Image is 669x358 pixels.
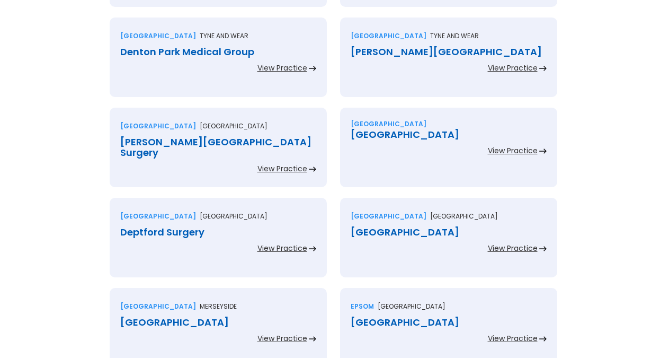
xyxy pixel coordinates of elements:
[340,108,557,198] a: [GEOGRAPHIC_DATA][GEOGRAPHIC_DATA]View Practice
[351,211,426,222] div: [GEOGRAPHIC_DATA]
[257,243,307,254] div: View Practice
[351,317,547,328] div: [GEOGRAPHIC_DATA]
[110,198,327,288] a: [GEOGRAPHIC_DATA][GEOGRAPHIC_DATA]Deptford SurgeryView Practice
[351,227,547,238] div: [GEOGRAPHIC_DATA]
[120,137,316,158] div: [PERSON_NAME][GEOGRAPHIC_DATA] Surgery
[120,211,196,222] div: [GEOGRAPHIC_DATA]
[351,31,426,41] div: [GEOGRAPHIC_DATA]
[257,333,307,344] div: View Practice
[378,301,445,312] p: [GEOGRAPHIC_DATA]
[200,121,267,132] p: [GEOGRAPHIC_DATA]
[351,47,547,57] div: [PERSON_NAME][GEOGRAPHIC_DATA]
[110,108,327,198] a: [GEOGRAPHIC_DATA][GEOGRAPHIC_DATA][PERSON_NAME][GEOGRAPHIC_DATA] SurgeryView Practice
[200,211,267,222] p: [GEOGRAPHIC_DATA]
[351,301,374,312] div: Epsom
[257,63,307,73] div: View Practice
[120,317,316,328] div: [GEOGRAPHIC_DATA]
[430,211,498,222] p: [GEOGRAPHIC_DATA]
[120,227,316,238] div: Deptford Surgery
[488,63,538,73] div: View Practice
[351,129,547,140] div: [GEOGRAPHIC_DATA]
[488,333,538,344] div: View Practice
[488,145,538,156] div: View Practice
[120,301,196,312] div: [GEOGRAPHIC_DATA]
[120,31,196,41] div: [GEOGRAPHIC_DATA]
[200,31,248,41] p: Tyne and wear
[257,163,307,174] div: View Practice
[110,18,327,108] a: [GEOGRAPHIC_DATA]Tyne and wearDenton Park Medical GroupView Practice
[340,198,557,288] a: [GEOGRAPHIC_DATA][GEOGRAPHIC_DATA][GEOGRAPHIC_DATA]View Practice
[488,243,538,254] div: View Practice
[200,301,237,312] p: Merseyside
[340,18,557,108] a: [GEOGRAPHIC_DATA]Tyne and wear[PERSON_NAME][GEOGRAPHIC_DATA]View Practice
[351,119,426,129] div: [GEOGRAPHIC_DATA]
[120,47,316,57] div: Denton Park Medical Group
[430,31,479,41] p: Tyne and wear
[120,121,196,132] div: [GEOGRAPHIC_DATA]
